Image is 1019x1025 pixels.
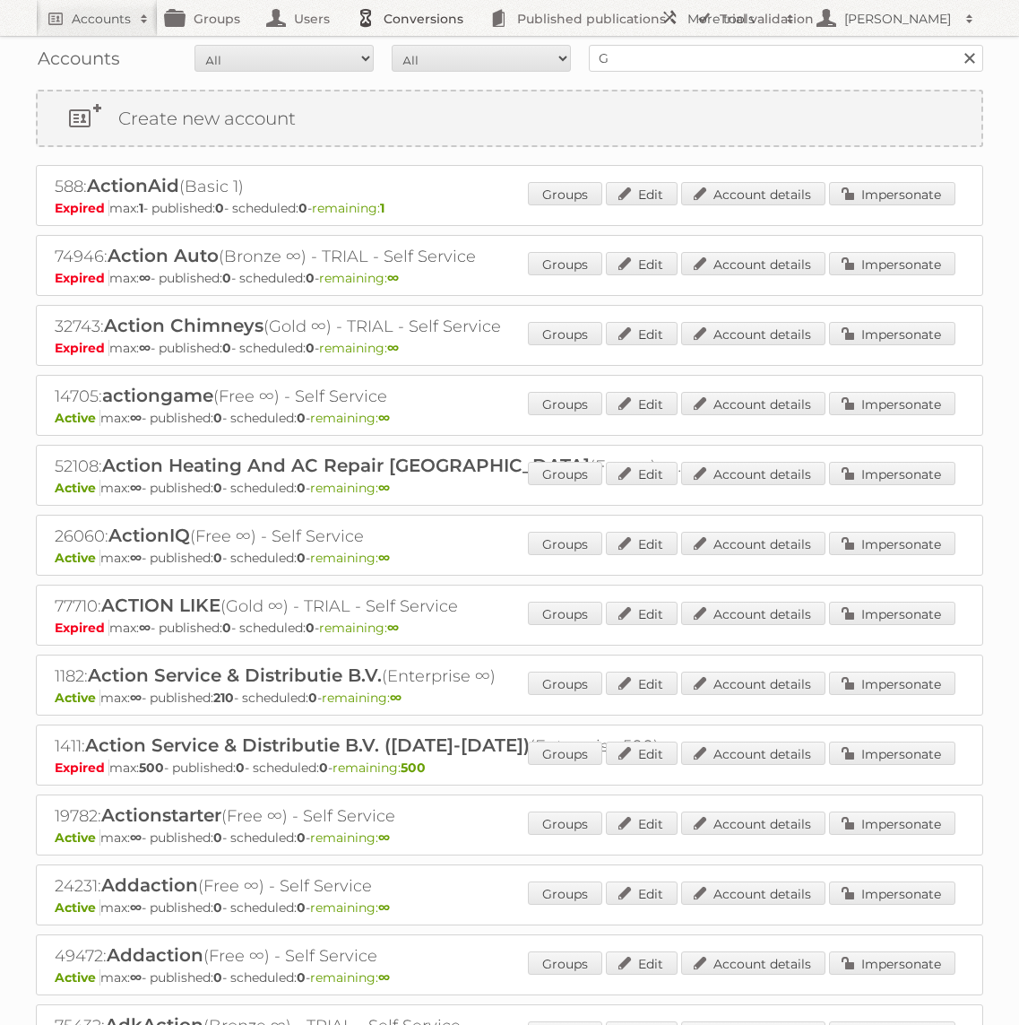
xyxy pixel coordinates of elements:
[213,899,222,916] strong: 0
[108,525,190,546] span: ActionIQ
[297,969,306,986] strong: 0
[213,550,222,566] strong: 0
[319,760,328,776] strong: 0
[55,315,682,338] h2: 32743: (Gold ∞) - TRIAL - Self Service
[606,882,678,905] a: Edit
[55,480,964,496] p: max: - published: - scheduled: -
[528,672,602,695] a: Groups
[606,602,678,625] a: Edit
[387,620,399,636] strong: ∞
[401,760,426,776] strong: 500
[606,812,678,835] a: Edit
[139,620,151,636] strong: ∞
[55,899,100,916] span: Active
[378,969,390,986] strong: ∞
[378,830,390,846] strong: ∞
[829,182,955,205] a: Impersonate
[38,91,981,145] a: Create new account
[528,742,602,765] a: Groups
[306,340,315,356] strong: 0
[55,340,964,356] p: max: - published: - scheduled: -
[55,944,682,968] h2: 49472: (Free ∞) - Self Service
[390,690,402,706] strong: ∞
[528,532,602,555] a: Groups
[55,804,682,828] h2: 19782: (Free ∞) - Self Service
[378,480,390,496] strong: ∞
[378,550,390,566] strong: ∞
[829,882,955,905] a: Impersonate
[102,385,213,406] span: actiongame
[681,532,825,555] a: Account details
[139,200,143,216] strong: 1
[528,182,602,205] a: Groups
[829,602,955,625] a: Impersonate
[829,252,955,275] a: Impersonate
[130,690,142,706] strong: ∞
[55,200,109,216] span: Expired
[55,200,964,216] p: max: - published: - scheduled: -
[55,734,682,758] h2: 1411: (Enterprise 500)
[310,480,390,496] span: remaining:
[236,760,245,776] strong: 0
[130,480,142,496] strong: ∞
[55,340,109,356] span: Expired
[297,480,306,496] strong: 0
[55,620,964,636] p: max: - published: - scheduled: -
[55,620,109,636] span: Expired
[681,882,825,905] a: Account details
[55,385,682,408] h2: 14705: (Free ∞) - Self Service
[681,812,825,835] a: Account details
[829,322,955,345] a: Impersonate
[606,951,678,975] a: Edit
[681,602,825,625] a: Account details
[308,690,317,706] strong: 0
[55,410,100,426] span: Active
[310,410,390,426] span: remaining:
[213,690,234,706] strong: 210
[55,480,100,496] span: Active
[681,392,825,415] a: Account details
[55,969,964,986] p: max: - published: - scheduled: -
[55,410,964,426] p: max: - published: - scheduled: -
[101,595,220,616] span: ACTION LIKE
[55,690,100,706] span: Active
[139,340,151,356] strong: ∞
[130,969,142,986] strong: ∞
[528,252,602,275] a: Groups
[528,322,602,345] a: Groups
[55,830,964,846] p: max: - published: - scheduled: -
[130,830,142,846] strong: ∞
[139,760,164,776] strong: 500
[606,392,678,415] a: Edit
[312,200,384,216] span: remaining:
[222,340,231,356] strong: 0
[840,10,956,28] h2: [PERSON_NAME]
[332,760,426,776] span: remaining:
[606,462,678,485] a: Edit
[215,200,224,216] strong: 0
[88,665,382,686] span: Action Service & Distributie B.V.
[107,944,203,966] span: Addaction
[55,874,682,898] h2: 24231: (Free ∞) - Self Service
[319,340,399,356] span: remaining:
[72,10,131,28] h2: Accounts
[681,252,825,275] a: Account details
[829,812,955,835] a: Impersonate
[681,951,825,975] a: Account details
[606,672,678,695] a: Edit
[213,410,222,426] strong: 0
[378,899,390,916] strong: ∞
[306,270,315,286] strong: 0
[130,550,142,566] strong: ∞
[213,969,222,986] strong: 0
[55,760,109,776] span: Expired
[298,200,307,216] strong: 0
[606,322,678,345] a: Edit
[55,270,964,286] p: max: - published: - scheduled: -
[55,830,100,846] span: Active
[297,410,306,426] strong: 0
[829,392,955,415] a: Impersonate
[85,734,530,756] span: Action Service & Distributie B.V. ([DATE]-[DATE])
[310,899,390,916] span: remaining:
[829,951,955,975] a: Impersonate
